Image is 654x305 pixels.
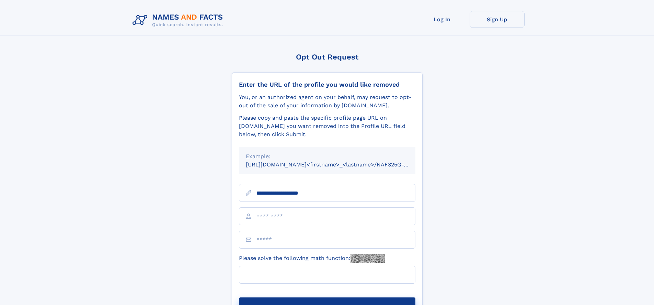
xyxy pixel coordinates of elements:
div: Example: [246,152,409,161]
img: Logo Names and Facts [130,11,229,30]
label: Please solve the following math function: [239,254,385,263]
a: Sign Up [470,11,525,28]
div: You, or an authorized agent on your behalf, may request to opt-out of the sale of your informatio... [239,93,415,110]
small: [URL][DOMAIN_NAME]<firstname>_<lastname>/NAF325G-xxxxxxxx [246,161,428,168]
div: Please copy and paste the specific profile page URL on [DOMAIN_NAME] you want removed into the Pr... [239,114,415,139]
a: Log In [415,11,470,28]
div: Enter the URL of the profile you would like removed [239,81,415,88]
div: Opt Out Request [232,53,423,61]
